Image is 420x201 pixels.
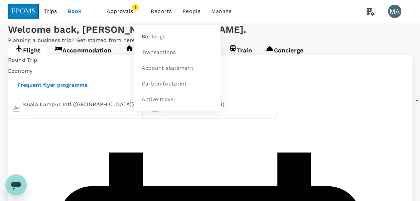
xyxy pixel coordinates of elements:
[222,47,259,59] a: Train
[151,7,172,15] span: Reports
[23,115,24,117] button: Open
[8,36,412,44] p: Planning a business trip? Get started from here.
[138,29,217,45] a: Bookings
[142,33,165,41] span: Bookings
[142,64,193,72] span: Account statement
[138,60,217,76] a: Account statement
[138,76,217,92] a: Carbon footprint
[67,7,82,15] span: Book
[8,47,47,59] a: Flight
[8,77,98,93] button: Frequent flyer programme
[17,82,88,88] p: Frequent flyer programme
[211,7,232,15] span: Manage
[8,23,412,36] div: Welcome back , [PERSON_NAME] [PERSON_NAME] .
[132,4,139,11] span: 1
[142,96,175,104] span: Active travel
[182,7,200,15] span: People
[142,80,187,88] span: Carbon footprint
[8,66,420,77] div: Economy
[259,47,310,59] a: Concierge
[47,47,118,59] a: Accommodation
[138,92,217,108] a: Active travel
[23,99,134,110] input: Depart from
[162,115,163,117] button: Open
[5,174,27,196] iframe: Button to launch messaging window
[142,49,176,56] span: Transactions
[107,7,140,15] span: Approvals
[44,7,57,15] span: Trips
[388,5,401,18] div: MA
[8,4,39,19] img: EPOMS SDN BHD
[138,45,217,60] a: Transactions
[8,55,420,66] div: Round Trip
[118,47,169,59] a: Long stay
